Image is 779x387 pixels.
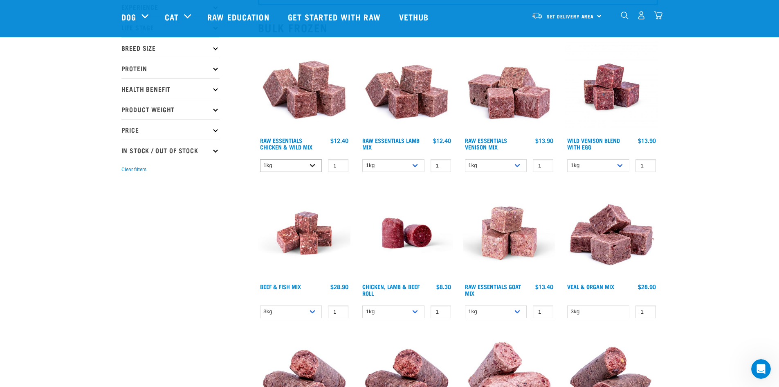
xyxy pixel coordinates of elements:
[638,137,656,144] div: $13.90
[567,139,620,148] a: Wild Venison Blend with Egg
[121,58,220,78] p: Protein
[621,12,629,20] img: home-icon-1@2x.png
[260,139,312,148] a: Raw Essentials Chicken & Wild Mix
[258,41,351,134] img: Pile Of Cubed Chicken Wild Meat Mix
[433,137,451,144] div: $12.40
[121,99,220,119] p: Product Weight
[330,137,348,144] div: $12.40
[121,166,146,173] button: Clear filters
[635,159,656,172] input: 1
[362,285,420,294] a: Chicken, Lamb & Beef Roll
[463,187,556,280] img: Goat M Ix 38448
[535,283,553,290] div: $13.40
[565,187,658,280] img: 1158 Veal Organ Mix 01
[258,187,351,280] img: Beef Mackerel 1
[638,283,656,290] div: $28.90
[121,119,220,140] p: Price
[121,11,136,23] a: Dog
[465,139,507,148] a: Raw Essentials Venison Mix
[121,78,220,99] p: Health Benefit
[463,41,556,134] img: 1113 RE Venison Mix 01
[436,283,451,290] div: $8.30
[431,159,451,172] input: 1
[565,41,658,134] img: Venison Egg 1616
[465,285,521,294] a: Raw Essentials Goat Mix
[533,159,553,172] input: 1
[330,283,348,290] div: $28.90
[362,139,420,148] a: Raw Essentials Lamb Mix
[391,0,439,33] a: Vethub
[532,12,543,19] img: van-moving.png
[121,140,220,160] p: In Stock / Out Of Stock
[547,15,594,18] span: Set Delivery Area
[637,11,646,20] img: user.png
[654,11,662,20] img: home-icon@2x.png
[328,159,348,172] input: 1
[431,306,451,318] input: 1
[280,0,391,33] a: Get started with Raw
[260,285,301,288] a: Beef & Fish Mix
[751,359,771,379] iframe: Intercom live chat
[635,306,656,318] input: 1
[328,306,348,318] input: 1
[360,41,453,134] img: ?1041 RE Lamb Mix 01
[535,137,553,144] div: $13.90
[121,37,220,58] p: Breed Size
[567,285,614,288] a: Veal & Organ Mix
[533,306,553,318] input: 1
[360,187,453,280] img: Raw Essentials Chicken Lamb Beef Bulk Minced Raw Dog Food Roll Unwrapped
[199,0,279,33] a: Raw Education
[165,11,179,23] a: Cat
